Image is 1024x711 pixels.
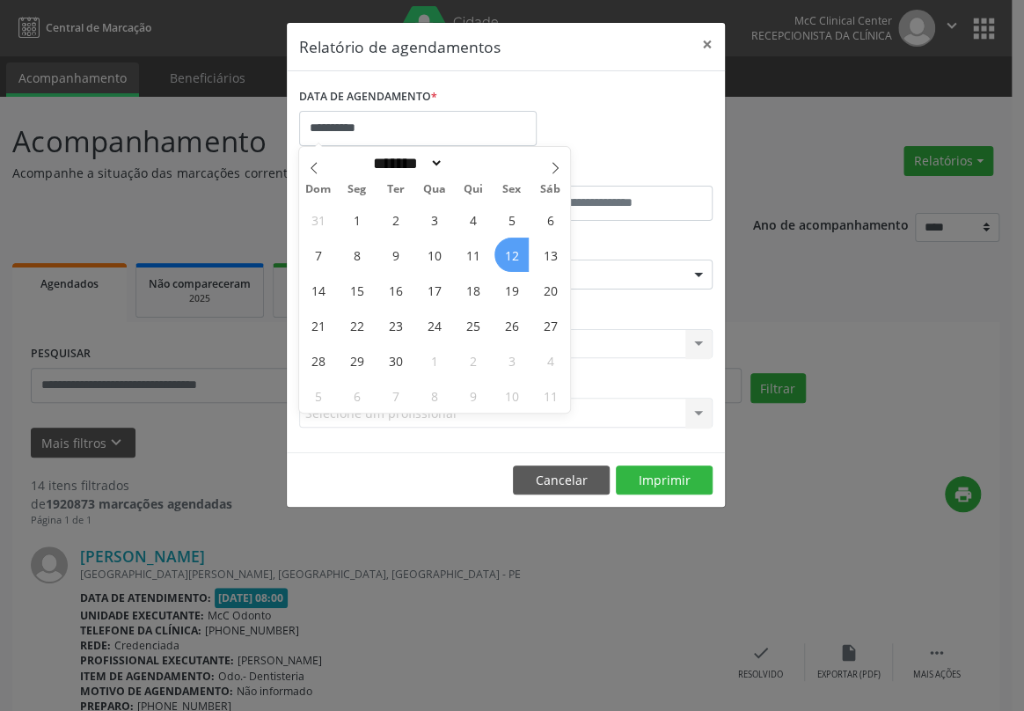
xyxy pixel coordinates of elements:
span: Setembro 11, 2025 [456,238,490,272]
span: Setembro 24, 2025 [417,308,451,342]
span: Dom [299,184,338,195]
span: Setembro 2, 2025 [378,202,413,237]
span: Outubro 11, 2025 [533,378,567,413]
span: Setembro 29, 2025 [340,343,374,377]
span: Outubro 4, 2025 [533,343,567,377]
span: Sáb [531,184,570,195]
span: Qui [454,184,493,195]
span: Setembro 17, 2025 [417,273,451,307]
span: Seg [338,184,377,195]
span: Outubro 7, 2025 [378,378,413,413]
span: Setembro 3, 2025 [417,202,451,237]
span: Outubro 5, 2025 [301,378,335,413]
button: Imprimir [616,465,713,495]
button: Close [690,23,725,66]
span: Setembro 25, 2025 [456,308,490,342]
span: Setembro 21, 2025 [301,308,335,342]
label: ATÉ [510,158,713,186]
span: Qua [415,184,454,195]
span: Setembro 22, 2025 [340,308,374,342]
span: Setembro 8, 2025 [340,238,374,272]
span: Setembro 7, 2025 [301,238,335,272]
span: Setembro 15, 2025 [340,273,374,307]
select: Month [367,154,444,172]
span: Outubro 3, 2025 [494,343,529,377]
span: Setembro 6, 2025 [533,202,567,237]
span: Setembro 5, 2025 [494,202,529,237]
button: Cancelar [513,465,610,495]
span: Setembro 16, 2025 [378,273,413,307]
span: Setembro 1, 2025 [340,202,374,237]
label: DATA DE AGENDAMENTO [299,84,437,111]
span: Sex [493,184,531,195]
span: Outubro 2, 2025 [456,343,490,377]
span: Setembro 18, 2025 [456,273,490,307]
span: Setembro 12, 2025 [494,238,529,272]
span: Setembro 9, 2025 [378,238,413,272]
input: Year [443,154,501,172]
span: Setembro 19, 2025 [494,273,529,307]
span: Setembro 14, 2025 [301,273,335,307]
span: Setembro 23, 2025 [378,308,413,342]
span: Setembro 10, 2025 [417,238,451,272]
span: Outubro 9, 2025 [456,378,490,413]
span: Setembro 13, 2025 [533,238,567,272]
span: Outubro 1, 2025 [417,343,451,377]
span: Outubro 6, 2025 [340,378,374,413]
span: Setembro 4, 2025 [456,202,490,237]
span: Outubro 10, 2025 [494,378,529,413]
span: Setembro 28, 2025 [301,343,335,377]
span: Setembro 30, 2025 [378,343,413,377]
h5: Relatório de agendamentos [299,35,501,58]
span: Setembro 20, 2025 [533,273,567,307]
span: Outubro 8, 2025 [417,378,451,413]
span: Ter [377,184,415,195]
span: Setembro 27, 2025 [533,308,567,342]
span: Agosto 31, 2025 [301,202,335,237]
span: Setembro 26, 2025 [494,308,529,342]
